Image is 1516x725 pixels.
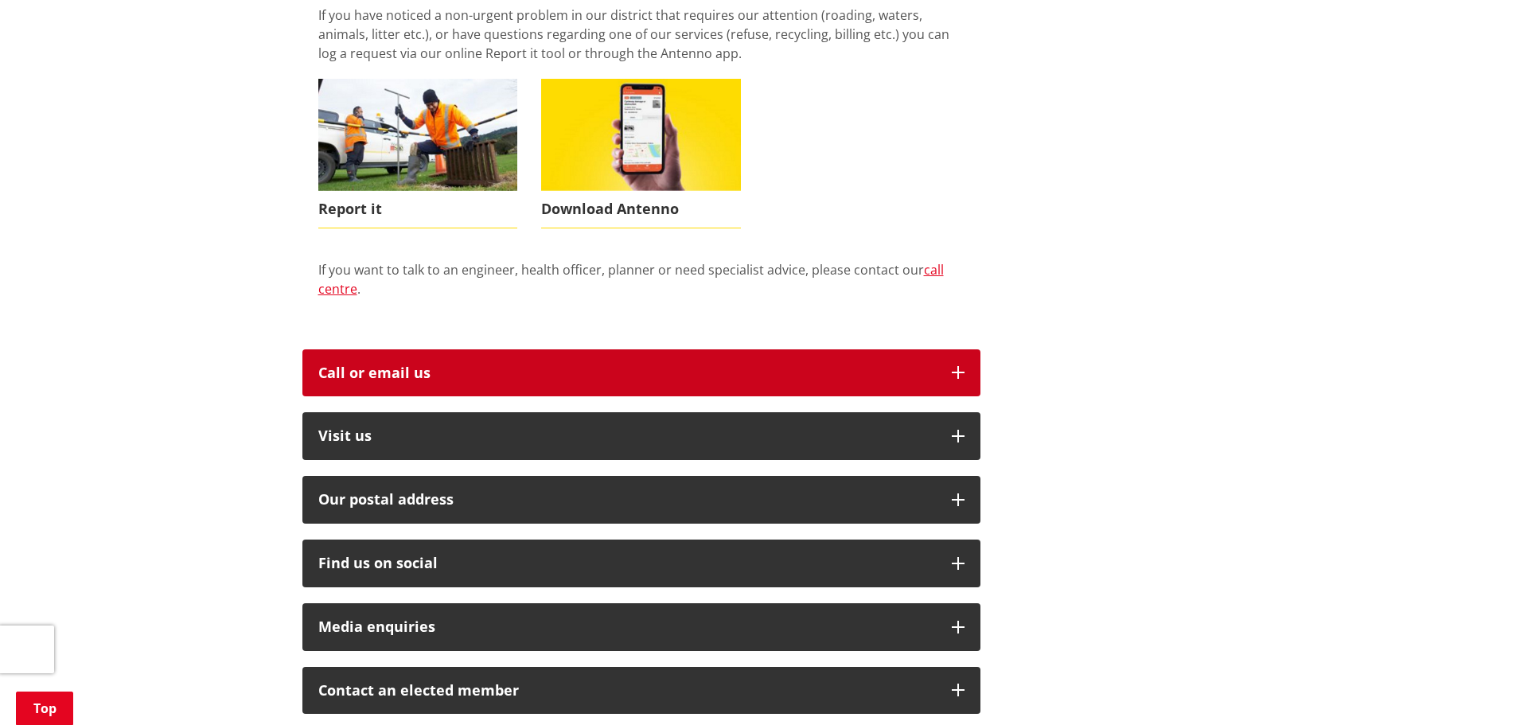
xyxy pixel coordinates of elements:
[318,260,965,318] div: If you want to talk to an engineer, health officer, planner or need specialist advice, please con...
[302,603,980,651] button: Media enquiries
[318,683,936,699] p: Contact an elected member
[541,79,741,228] a: Download Antenno
[318,261,944,298] a: call centre
[318,492,936,508] h2: Our postal address
[302,476,980,524] button: Our postal address
[302,667,980,715] button: Contact an elected member
[541,79,741,191] img: Antenno
[302,540,980,587] button: Find us on social
[318,555,936,571] div: Find us on social
[318,428,936,444] p: Visit us
[302,349,980,397] button: Call or email us
[318,365,936,381] div: Call or email us
[541,191,741,228] span: Download Antenno
[318,191,518,228] span: Report it
[1443,658,1500,715] iframe: Messenger Launcher
[318,79,518,228] a: Report it
[302,412,980,460] button: Visit us
[318,79,518,191] img: Report it
[318,6,949,62] span: If you have noticed a non-urgent problem in our district that requires our attention (roading, wa...
[318,619,936,635] div: Media enquiries
[16,692,73,725] a: Top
